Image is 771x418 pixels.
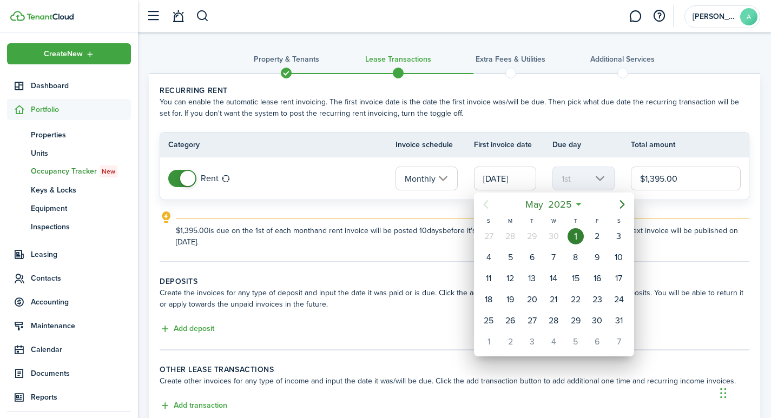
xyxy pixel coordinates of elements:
[523,195,545,214] span: May
[499,216,521,225] div: M
[611,313,627,329] div: Saturday, May 31, 2025
[611,249,627,266] div: Saturday, May 10, 2025
[524,291,541,308] div: Tuesday, May 20, 2025
[478,216,499,225] div: S
[611,291,627,308] div: Saturday, May 24, 2025
[608,216,630,225] div: S
[524,334,541,350] div: Tuesday, June 3, 2025
[546,313,562,329] div: Wednesday, May 28, 2025
[611,270,627,287] div: Saturday, May 17, 2025
[545,195,574,214] span: 2025
[568,228,584,244] div: Thursday, May 1, 2025
[546,270,562,287] div: Wednesday, May 14, 2025
[480,270,497,287] div: Sunday, May 11, 2025
[568,313,584,329] div: Thursday, May 29, 2025
[568,334,584,350] div: Thursday, June 5, 2025
[589,228,605,244] div: Friday, May 2, 2025
[589,334,605,350] div: Friday, June 6, 2025
[480,228,497,244] div: Sunday, April 27, 2025
[546,249,562,266] div: Wednesday, May 7, 2025
[546,291,562,308] div: Wednesday, May 21, 2025
[502,249,518,266] div: Monday, May 5, 2025
[611,228,627,244] div: Saturday, May 3, 2025
[524,228,541,244] div: Tuesday, April 29, 2025
[568,291,584,308] div: Thursday, May 22, 2025
[587,216,608,225] div: F
[502,270,518,287] div: Monday, May 12, 2025
[518,195,578,214] mbsc-button: May2025
[524,313,541,329] div: Tuesday, May 27, 2025
[480,313,497,329] div: Sunday, May 25, 2025
[502,291,518,308] div: Monday, May 19, 2025
[502,313,518,329] div: Monday, May 26, 2025
[568,249,584,266] div: Thursday, May 8, 2025
[524,249,541,266] div: Tuesday, May 6, 2025
[502,228,518,244] div: Monday, April 28, 2025
[546,228,562,244] div: Wednesday, April 30, 2025
[611,334,627,350] div: Saturday, June 7, 2025
[524,270,541,287] div: Tuesday, May 13, 2025
[546,334,562,350] div: Wednesday, June 4, 2025
[568,270,584,287] div: Thursday, May 15, 2025
[475,194,497,215] mbsc-button: Previous page
[480,334,497,350] div: Sunday, June 1, 2025
[589,270,605,287] div: Friday, May 16, 2025
[589,291,605,308] div: Friday, May 23, 2025
[589,249,605,266] div: Friday, May 9, 2025
[565,216,587,225] div: T
[611,194,633,215] mbsc-button: Next page
[502,334,518,350] div: Monday, June 2, 2025
[480,291,497,308] div: Sunday, May 18, 2025
[589,313,605,329] div: Friday, May 30, 2025
[543,216,565,225] div: W
[522,216,543,225] div: T
[480,249,497,266] div: Sunday, May 4, 2025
